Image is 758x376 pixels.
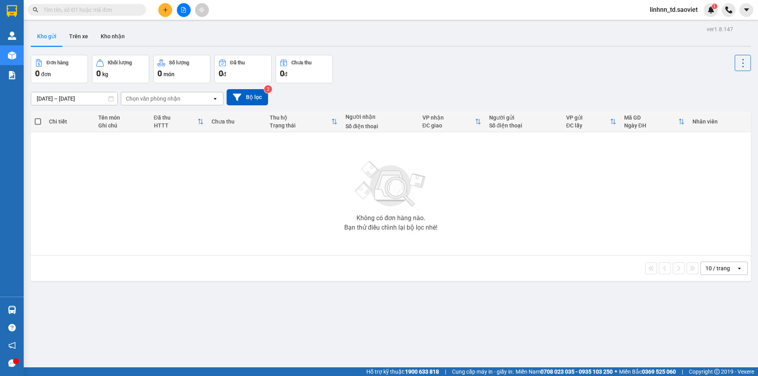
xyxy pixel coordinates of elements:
[8,32,16,40] img: warehouse-icon
[562,111,620,132] th: Toggle SortBy
[96,69,101,78] span: 0
[150,111,208,132] th: Toggle SortBy
[418,111,485,132] th: Toggle SortBy
[33,7,38,13] span: search
[405,369,439,375] strong: 1900 633 818
[266,111,341,132] th: Toggle SortBy
[540,369,613,375] strong: 0708 023 035 - 0935 103 250
[707,6,715,13] img: icon-new-feature
[7,5,17,17] img: logo-vxr
[705,264,730,272] div: 10 / trang
[43,6,137,14] input: Tìm tên, số ĐT hoặc mã đơn
[714,369,720,374] span: copyright
[516,367,613,376] span: Miền Nam
[713,4,716,9] span: 1
[366,367,439,376] span: Hỗ trợ kỹ thuật:
[642,369,676,375] strong: 0369 525 060
[270,122,331,129] div: Trạng thái
[351,157,430,212] img: svg+xml;base64,PHN2ZyBjbGFzcz0ibGlzdC1wbHVnX19zdmciIHhtbG5zPSJodHRwOi8vd3d3LnczLm9yZy8yMDAwL3N2Zy...
[219,69,223,78] span: 0
[126,95,180,103] div: Chọn văn phòng nhận
[49,118,90,125] div: Chi tiết
[31,27,63,46] button: Kho gửi
[158,69,162,78] span: 0
[707,25,733,34] div: ver 1.8.147
[102,71,108,77] span: kg
[566,114,610,121] div: VP gửi
[445,367,446,376] span: |
[284,71,287,77] span: đ
[8,71,16,79] img: solution-icon
[736,265,743,271] svg: open
[163,7,168,13] span: plus
[108,60,132,65] div: Khối lượng
[163,71,174,77] span: món
[177,3,191,17] button: file-add
[624,122,678,129] div: Ngày ĐH
[98,122,146,129] div: Ghi chú
[212,118,262,125] div: Chưa thu
[345,114,415,120] div: Người nhận
[489,122,558,129] div: Số điện thoại
[158,3,172,17] button: plus
[230,60,245,65] div: Đã thu
[644,5,704,15] span: linhnn_td.saoviet
[743,6,750,13] span: caret-down
[98,114,146,121] div: Tên món
[154,122,198,129] div: HTTT
[344,224,437,231] div: Bạn thử điều chỉnh lại bộ lọc nhé!
[682,367,683,376] span: |
[153,55,210,83] button: Số lượng0món
[169,60,189,65] div: Số lượng
[8,342,16,349] span: notification
[356,215,425,221] div: Không có đơn hàng nào.
[712,4,717,9] sup: 1
[223,71,226,77] span: đ
[422,122,475,129] div: ĐC giao
[489,114,558,121] div: Người gửi
[291,60,311,65] div: Chưa thu
[452,367,514,376] span: Cung cấp máy in - giấy in:
[8,359,16,367] span: message
[35,69,39,78] span: 0
[270,114,331,121] div: Thu hộ
[8,51,16,60] img: warehouse-icon
[566,122,610,129] div: ĐC lấy
[41,71,51,77] span: đơn
[92,55,149,83] button: Khối lượng0kg
[8,306,16,314] img: warehouse-icon
[620,111,689,132] th: Toggle SortBy
[181,7,186,13] span: file-add
[31,55,88,83] button: Đơn hàng0đơn
[280,69,284,78] span: 0
[264,85,272,93] sup: 2
[212,95,218,102] svg: open
[195,3,209,17] button: aim
[47,60,68,65] div: Đơn hàng
[615,370,617,373] span: ⚪️
[214,55,272,83] button: Đã thu0đ
[276,55,333,83] button: Chưa thu0đ
[154,114,198,121] div: Đã thu
[725,6,732,13] img: phone-icon
[345,123,415,129] div: Số điện thoại
[422,114,475,121] div: VP nhận
[227,89,268,105] button: Bộ lọc
[31,92,117,105] input: Select a date range.
[739,3,753,17] button: caret-down
[63,27,94,46] button: Trên xe
[624,114,678,121] div: Mã GD
[619,367,676,376] span: Miền Bắc
[8,324,16,331] span: question-circle
[199,7,205,13] span: aim
[692,118,747,125] div: Nhân viên
[94,27,131,46] button: Kho nhận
